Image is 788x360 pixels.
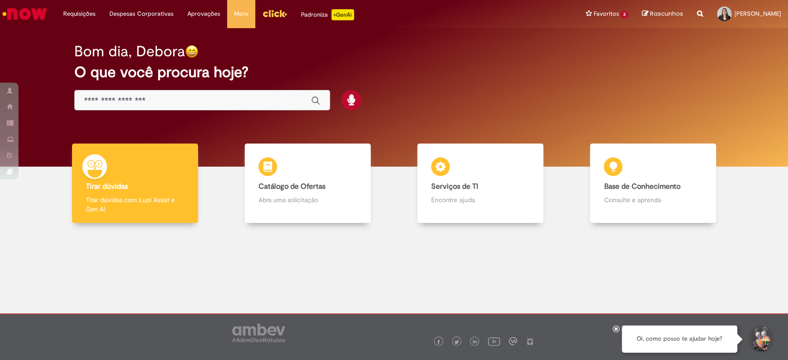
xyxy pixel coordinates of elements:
[86,182,128,191] b: Tirar dúvidas
[1,5,48,23] img: ServiceNow
[604,182,680,191] b: Base de Conhecimento
[436,340,441,344] img: logo_footer_facebook.png
[454,340,459,344] img: logo_footer_twitter.png
[74,43,185,60] h2: Bom dia, Debora
[109,9,174,18] span: Despesas Corporativas
[604,195,702,204] p: Consulte e aprenda
[526,337,534,345] img: logo_footer_naosei.png
[620,11,628,18] span: 3
[593,9,619,18] span: Favoritos
[262,6,287,20] img: click_logo_yellow_360x200.png
[567,144,740,223] a: Base de Conhecimento Consulte e aprenda
[488,335,500,347] img: logo_footer_youtube.png
[734,10,781,18] span: [PERSON_NAME]
[331,9,354,20] p: +GenAi
[259,195,357,204] p: Abra uma solicitação
[431,195,529,204] p: Encontre ajuda
[642,10,683,18] a: Rascunhos
[509,337,517,345] img: logo_footer_workplace.png
[48,144,221,223] a: Tirar dúvidas Tirar dúvidas com Lupi Assist e Gen Ai
[301,9,354,20] div: Padroniza
[185,45,199,58] img: happy-face.png
[221,144,394,223] a: Catálogo de Ofertas Abra uma solicitação
[394,144,567,223] a: Serviços de TI Encontre ajuda
[74,64,714,80] h2: O que você procura hoje?
[650,9,683,18] span: Rascunhos
[234,9,248,18] span: More
[473,339,477,345] img: logo_footer_linkedin.png
[431,182,478,191] b: Serviços de TI
[187,9,220,18] span: Aprovações
[259,182,325,191] b: Catálogo de Ofertas
[622,325,737,353] div: Oi, como posso te ajudar hoje?
[86,195,184,214] p: Tirar dúvidas com Lupi Assist e Gen Ai
[63,9,96,18] span: Requisições
[232,324,285,342] img: logo_footer_ambev_rotulo_gray.png
[746,325,774,353] button: Iniciar Conversa de Suporte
